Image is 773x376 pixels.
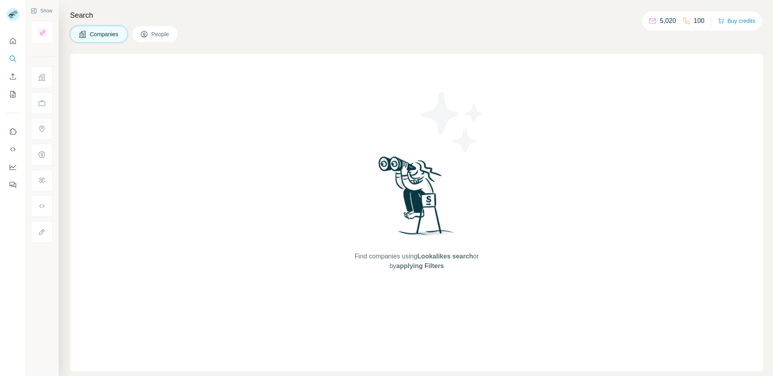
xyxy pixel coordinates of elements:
[6,34,19,48] button: Quick start
[151,30,170,38] span: People
[6,124,19,139] button: Use Surfe on LinkedIn
[718,15,755,27] button: Buy credits
[6,142,19,157] button: Use Surfe API
[90,30,119,38] span: Companies
[6,69,19,84] button: Enrich CSV
[6,87,19,101] button: My lists
[694,16,705,26] p: 100
[70,10,763,21] h4: Search
[6,52,19,66] button: Search
[6,160,19,174] button: Dashboard
[375,154,459,244] img: Surfe Illustration - Woman searching with binoculars
[417,86,489,159] img: Surfe Illustration - Stars
[396,262,444,269] span: applying Filters
[6,178,19,192] button: Feedback
[25,5,58,17] button: Show
[417,253,473,260] span: Lookalikes search
[660,16,676,26] p: 5,020
[352,252,481,271] span: Find companies using or by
